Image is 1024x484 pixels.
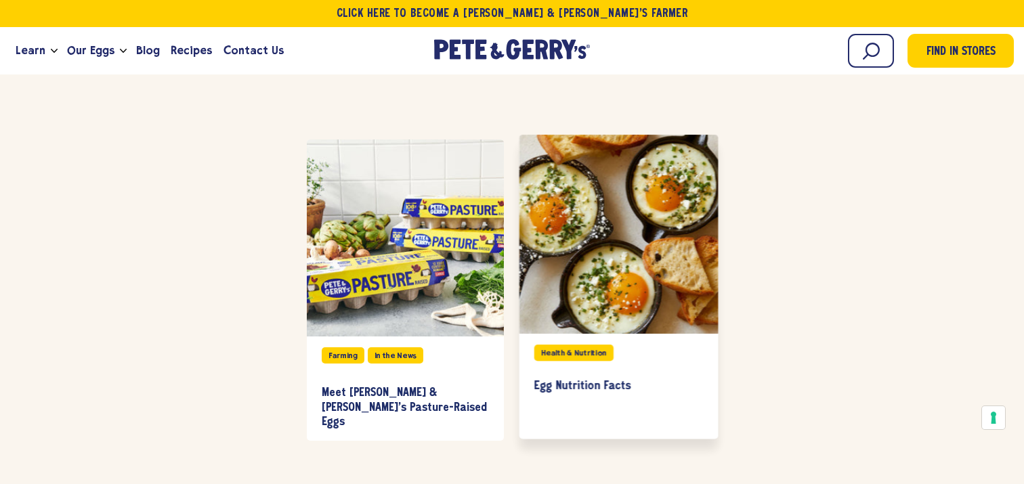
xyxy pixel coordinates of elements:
div: Health & Nutrition [534,345,614,361]
a: Find in Stores [908,34,1014,68]
h3: Meet [PERSON_NAME] & [PERSON_NAME]'s Pasture-Raised Eggs [322,386,489,430]
span: Recipes [171,42,212,59]
a: Our Eggs [62,32,120,69]
span: Blog [136,42,160,59]
a: Meet [PERSON_NAME] & [PERSON_NAME]'s Pasture-Raised Eggs [322,374,489,442]
a: Recipes [165,32,217,69]
button: Open the dropdown menu for Learn [51,49,58,53]
div: In the News [368,347,423,364]
a: Learn [10,32,51,69]
a: Egg Nutrition Facts [534,366,703,405]
div: Farming [322,347,364,364]
button: Your consent preferences for tracking technologies [982,406,1005,429]
input: Search [848,34,894,68]
a: Contact Us [218,32,289,69]
button: Open the dropdown menu for Our Eggs [120,49,127,53]
a: Blog [131,32,165,69]
span: Find in Stores [926,43,996,62]
span: Contact Us [223,42,284,59]
span: Our Eggs [67,42,114,59]
span: Learn [16,42,45,59]
h3: Egg Nutrition Facts [534,379,703,394]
